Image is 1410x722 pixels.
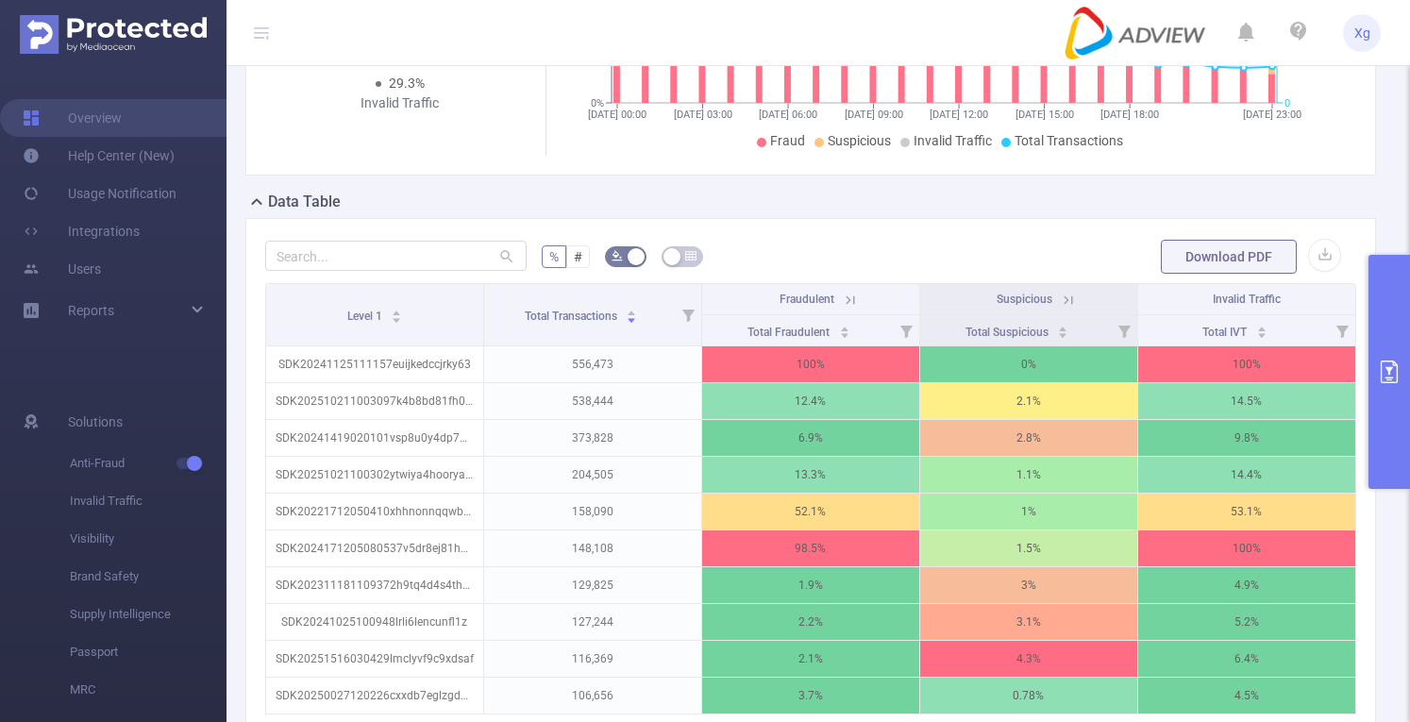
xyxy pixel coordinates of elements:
span: Suspicious [997,293,1052,306]
p: 6.9% [702,420,919,456]
i: icon: caret-down [839,330,849,336]
p: 9.8% [1138,420,1355,456]
p: 52.1% [702,494,919,529]
span: Xg [1354,14,1370,52]
p: 1.9% [702,567,919,603]
i: icon: caret-up [1256,324,1267,329]
i: icon: bg-colors [612,250,623,261]
span: Anti-Fraud [70,445,227,482]
div: Invalid Traffic [336,93,463,113]
p: SDK20241419020101vsp8u0y4dp7bqf1 [266,420,483,456]
p: SDK20241025100948lrli6lencunfl1z [266,604,483,640]
p: SDK20251516030429lmclyvf9c9xdsaf [266,641,483,677]
p: 5.2% [1138,604,1355,640]
i: icon: caret-down [392,315,402,321]
p: 204,505 [484,457,701,493]
span: Invalid Traffic [70,482,227,520]
span: Visibility [70,520,227,558]
i: icon: table [685,250,697,261]
p: 100% [1138,346,1355,382]
tspan: [DATE] 00:00 [588,109,646,121]
p: 53.1% [1138,494,1355,529]
p: 14.5% [1138,383,1355,419]
span: Solutions [68,403,123,441]
p: 538,444 [484,383,701,419]
p: 1% [920,494,1137,529]
i: icon: caret-down [627,315,637,321]
p: 12.4% [702,383,919,419]
p: 98.5% [702,530,919,566]
p: 2.1% [920,383,1137,419]
span: % [549,249,559,264]
input: Search... [265,241,527,271]
a: Overview [23,99,122,137]
a: Usage Notification [23,175,176,212]
tspan: [DATE] 15:00 [1016,109,1074,121]
span: Passport [70,633,227,671]
p: SDK20250027120226cxxdb7eglzgd08b [266,678,483,714]
a: Integrations [23,212,140,250]
button: Download PDF [1161,240,1297,274]
p: SDK202510211003097k4b8bd81fh0iw0 [266,383,483,419]
p: 14.4% [1138,457,1355,493]
span: Reports [68,303,114,318]
tspan: 0 [1284,97,1290,109]
span: Invalid Traffic [1213,293,1281,306]
i: icon: caret-down [1058,330,1068,336]
p: 158,090 [484,494,701,529]
p: 13.3% [702,457,919,493]
p: 6.4% [1138,641,1355,677]
p: 3.1% [920,604,1137,640]
p: SDK20241125111157euijkedccjrky63 [266,346,483,382]
tspan: [DATE] 03:00 [674,109,732,121]
p: 127,244 [484,604,701,640]
tspan: [DATE] 09:00 [845,109,903,121]
p: 4.5% [1138,678,1355,714]
span: Fraud [770,133,805,148]
p: 556,473 [484,346,701,382]
span: Total Transactions [525,310,620,323]
p: 100% [1138,530,1355,566]
p: 3% [920,567,1137,603]
p: SDK20251021100302ytwiya4hooryady [266,457,483,493]
span: Fraudulent [780,293,834,306]
span: Suspicious [828,133,891,148]
p: 116,369 [484,641,701,677]
span: 29.3% [389,76,425,91]
p: 4.3% [920,641,1137,677]
i: Filter menu [1329,315,1355,345]
span: # [574,249,582,264]
span: Brand Safety [70,558,227,596]
p: SDK202311181109372h9tq4d4s4thput [266,567,483,603]
div: Sort [391,308,402,319]
i: Filter menu [675,284,701,345]
span: Total Transactions [1015,133,1123,148]
i: icon: caret-up [839,324,849,329]
div: Sort [839,324,850,335]
i: Filter menu [1111,315,1137,345]
i: Filter menu [893,315,919,345]
p: 129,825 [484,567,701,603]
tspan: 0% [591,97,604,109]
p: 148,108 [484,530,701,566]
i: icon: caret-up [1058,324,1068,329]
p: 1.5% [920,530,1137,566]
h2: Data Table [268,191,341,213]
tspan: [DATE] 18:00 [1100,109,1159,121]
tspan: [DATE] 12:00 [930,109,988,121]
p: 100% [702,346,919,382]
a: Reports [68,292,114,329]
p: 3.7% [702,678,919,714]
div: Sort [626,308,637,319]
span: Invalid Traffic [914,133,992,148]
img: Protected Media [20,15,207,54]
tspan: [DATE] 06:00 [759,109,817,121]
p: 0% [920,346,1137,382]
p: 1.1% [920,457,1137,493]
i: icon: caret-down [1256,330,1267,336]
span: MRC [70,671,227,709]
i: icon: caret-up [627,308,637,313]
p: 106,656 [484,678,701,714]
span: Total IVT [1202,326,1250,339]
span: Total Fraudulent [747,326,832,339]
